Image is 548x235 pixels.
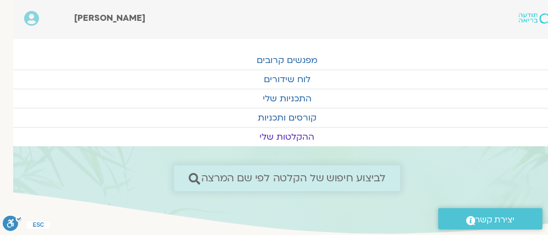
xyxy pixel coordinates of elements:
span: יצירת קשר [476,213,515,227]
span: [PERSON_NAME] [74,12,145,24]
span: לביצוע חיפוש של הקלטה לפי שם המרצה [201,173,386,184]
a: יצירת קשר [438,208,543,230]
a: לביצוע חיפוש של הקלטה לפי שם המרצה [174,165,400,191]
